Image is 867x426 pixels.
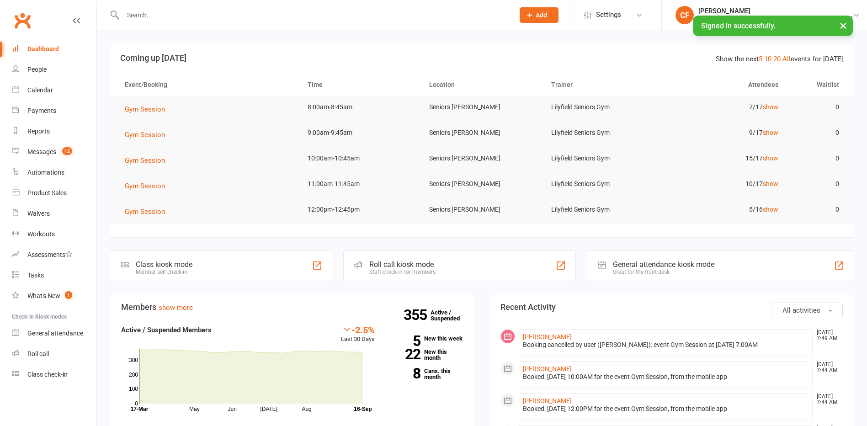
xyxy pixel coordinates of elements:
[388,349,464,361] a: 22New this month
[12,245,96,265] a: Assessments
[388,334,420,348] strong: 5
[159,304,193,312] a: show more
[665,122,786,144] td: 9/17
[543,96,665,118] td: Lilyfield Seniors Gym
[12,265,96,286] a: Tasks
[27,148,56,155] div: Messages
[543,122,665,144] td: Lilyfield Seniors Gym
[698,7,853,15] div: [PERSON_NAME]
[787,73,847,96] th: Waitlist
[787,199,847,220] td: 0
[27,350,49,357] div: Roll call
[125,208,165,216] span: Gym Session
[299,122,421,144] td: 9:00am-9:45am
[299,73,421,96] th: Time
[388,335,464,341] a: 5New this week
[787,122,847,144] td: 0
[12,183,96,203] a: Product Sales
[299,199,421,220] td: 12:00pm-12:45pm
[763,129,778,136] a: show
[12,142,96,162] a: Messages 12
[27,330,83,337] div: General attendance
[763,206,778,213] a: show
[12,162,96,183] a: Automations
[665,148,786,169] td: 15/17
[782,306,820,314] span: All activities
[121,303,464,312] h3: Members
[812,330,842,341] time: [DATE] 7:49 AM
[613,260,714,269] div: General attendance kiosk mode
[421,173,543,195] td: Seniors [PERSON_NAME]
[596,5,621,25] span: Settings
[421,73,543,96] th: Location
[369,269,436,275] div: Staff check-in for members
[341,325,375,335] div: -2.5%
[299,148,421,169] td: 10:00am-10:45am
[12,59,96,80] a: People
[27,107,56,114] div: Payments
[27,210,50,217] div: Waivers
[125,104,171,115] button: Gym Session
[421,199,543,220] td: Seniors [PERSON_NAME]
[421,122,543,144] td: Seniors [PERSON_NAME]
[12,364,96,385] a: Class kiosk mode
[27,251,73,258] div: Assessments
[341,325,375,344] div: Last 30 Days
[763,154,778,162] a: show
[125,156,165,165] span: Gym Session
[812,394,842,405] time: [DATE] 7:44 AM
[121,326,212,334] strong: Active / Suspended Members
[120,9,508,21] input: Search...
[665,73,786,96] th: Attendees
[27,128,50,135] div: Reports
[523,373,809,381] div: Booked: [DATE] 10:00AM for the event Gym Session, from the mobile app
[12,286,96,306] a: What's New1
[12,101,96,121] a: Payments
[523,341,809,349] div: Booking cancelled by user ([PERSON_NAME]): event Gym Session at [DATE] 7:00AM
[763,103,778,111] a: show
[665,199,786,220] td: 5/16
[299,96,421,118] td: 8:00am-8:45am
[665,173,786,195] td: 10/17
[787,148,847,169] td: 0
[12,344,96,364] a: Roll call
[676,6,694,24] div: CF
[500,303,843,312] h3: Recent Activity
[787,173,847,195] td: 0
[27,230,55,238] div: Workouts
[125,155,171,166] button: Gym Session
[27,169,64,176] div: Automations
[12,80,96,101] a: Calendar
[536,11,547,19] span: Add
[27,189,67,197] div: Product Sales
[125,129,171,140] button: Gym Session
[12,121,96,142] a: Reports
[125,182,165,190] span: Gym Session
[812,362,842,373] time: [DATE] 7:44 AM
[701,21,776,30] span: Signed in successfully.
[787,96,847,118] td: 0
[120,53,844,63] h3: Coming up [DATE]
[421,148,543,169] td: Seniors [PERSON_NAME]
[523,405,809,413] div: Booked: [DATE] 12:00PM for the event Gym Session, from the mobile app
[388,368,464,380] a: 8Canx. this month
[523,365,572,373] a: [PERSON_NAME]
[773,55,781,63] a: 20
[27,66,47,73] div: People
[136,269,192,275] div: Member self check-in
[125,105,165,113] span: Gym Session
[782,55,791,63] a: All
[763,180,778,187] a: show
[523,333,572,341] a: [PERSON_NAME]
[431,303,471,328] a: 355Active / Suspended
[543,73,665,96] th: Trainer
[12,323,96,344] a: General attendance kiosk mode
[12,224,96,245] a: Workouts
[125,181,171,192] button: Gym Session
[65,291,72,299] span: 1
[764,55,771,63] a: 10
[613,269,714,275] div: Great for the front desk
[62,147,72,155] span: 12
[772,303,843,318] button: All activities
[388,347,420,361] strong: 22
